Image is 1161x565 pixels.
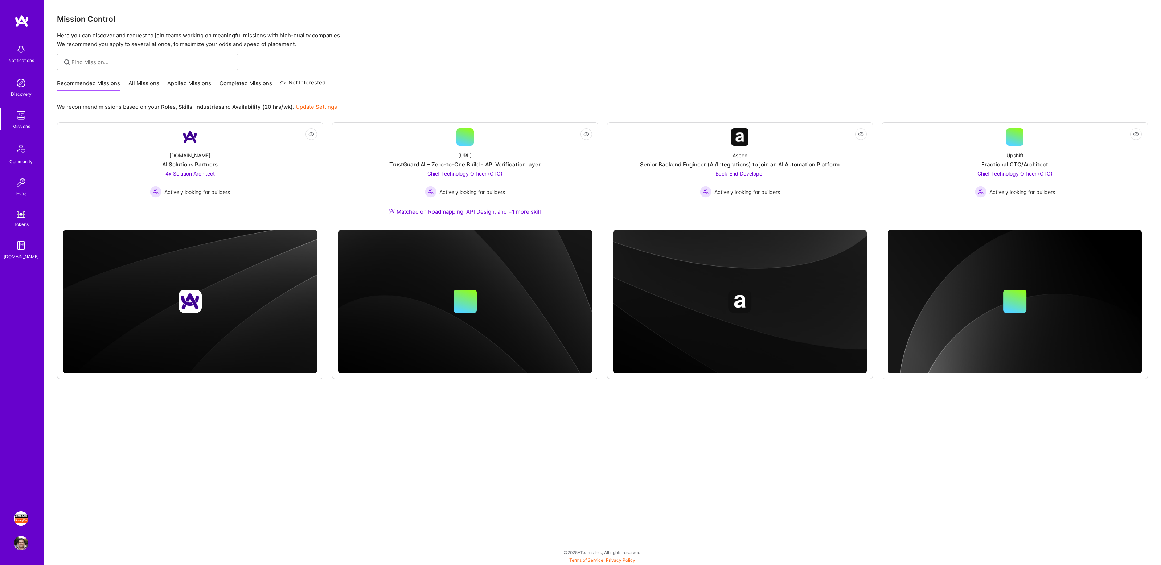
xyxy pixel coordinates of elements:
[714,188,780,196] span: Actively looking for builders
[700,186,711,198] img: Actively looking for builders
[981,161,1048,168] div: Fractional CTO/Architect
[14,536,28,550] img: User Avatar
[280,78,325,91] a: Not Interested
[569,557,603,563] a: Terms of Service
[63,128,317,224] a: Company Logo[DOMAIN_NAME]AI Solutions Partners4x Solution Architect Actively looking for builders...
[15,15,29,28] img: logo
[12,536,30,550] a: User Avatar
[164,188,230,196] span: Actively looking for builders
[439,188,505,196] span: Actively looking for builders
[338,128,592,224] a: [URL]TrustGuard AI – Zero-to-One Build - API Verification layerChief Technology Officer (CTO) Act...
[57,15,1148,24] h3: Mission Control
[232,103,293,110] b: Availability (20 hrs/wk)
[427,170,502,177] span: Chief Technology Officer (CTO)
[12,123,30,130] div: Missions
[14,42,28,57] img: bell
[162,161,218,168] div: AI Solutions Partners
[569,557,635,563] span: |
[338,230,592,374] img: cover
[4,253,39,260] div: [DOMAIN_NAME]
[44,543,1161,561] div: © 2025 ATeams Inc., All rights reserved.
[389,208,541,215] div: Matched on Roadmapping, API Design, and +1 more skill
[888,230,1142,374] img: cover
[57,31,1148,49] p: Here you can discover and request to join teams working on meaningful missions with high-quality ...
[14,220,29,228] div: Tokens
[733,152,747,159] div: Aspen
[9,158,33,165] div: Community
[731,128,748,146] img: Company Logo
[296,103,337,110] a: Update Settings
[14,176,28,190] img: Invite
[389,208,395,214] img: Ateam Purple Icon
[128,79,159,91] a: All Missions
[606,557,635,563] a: Privacy Policy
[181,128,199,146] img: Company Logo
[14,76,28,90] img: discovery
[63,58,71,66] i: icon SearchGrey
[14,511,28,526] img: Simpson Strong-Tie: Product Manager
[71,58,233,66] input: Find Mission...
[167,79,211,91] a: Applied Missions
[8,57,34,64] div: Notifications
[715,170,764,177] span: Back-End Developer
[858,131,864,137] i: icon EyeClosed
[17,211,25,218] img: tokens
[169,152,210,159] div: [DOMAIN_NAME]
[1133,131,1139,137] i: icon EyeClosed
[728,290,751,313] img: Company logo
[977,170,1053,177] span: Chief Technology Officer (CTO)
[220,79,272,91] a: Completed Missions
[975,186,986,198] img: Actively looking for builders
[179,290,202,313] img: Company logo
[458,152,472,159] div: [URL]
[389,161,541,168] div: TrustGuard AI – Zero-to-One Build - API Verification layer
[583,131,589,137] i: icon EyeClosed
[179,103,192,110] b: Skills
[195,103,221,110] b: Industries
[14,108,28,123] img: teamwork
[12,140,30,158] img: Community
[613,230,867,374] img: cover
[14,238,28,253] img: guide book
[989,188,1055,196] span: Actively looking for builders
[888,128,1142,224] a: UpshiftFractional CTO/ArchitectChief Technology Officer (CTO) Actively looking for buildersActive...
[613,128,867,224] a: Company LogoAspenSenior Backend Engineer (AI/Integrations) to join an AI Automation PlatformBack-...
[1006,152,1023,159] div: Upshift
[57,103,337,111] p: We recommend missions based on your , , and .
[640,161,840,168] div: Senior Backend Engineer (AI/Integrations) to join an AI Automation Platform
[308,131,314,137] i: icon EyeClosed
[63,230,317,374] img: cover
[161,103,176,110] b: Roles
[11,90,32,98] div: Discovery
[12,511,30,526] a: Simpson Strong-Tie: Product Manager
[425,186,436,198] img: Actively looking for builders
[150,186,161,198] img: Actively looking for builders
[57,79,120,91] a: Recommended Missions
[165,170,215,177] span: 4x Solution Architect
[16,190,27,198] div: Invite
